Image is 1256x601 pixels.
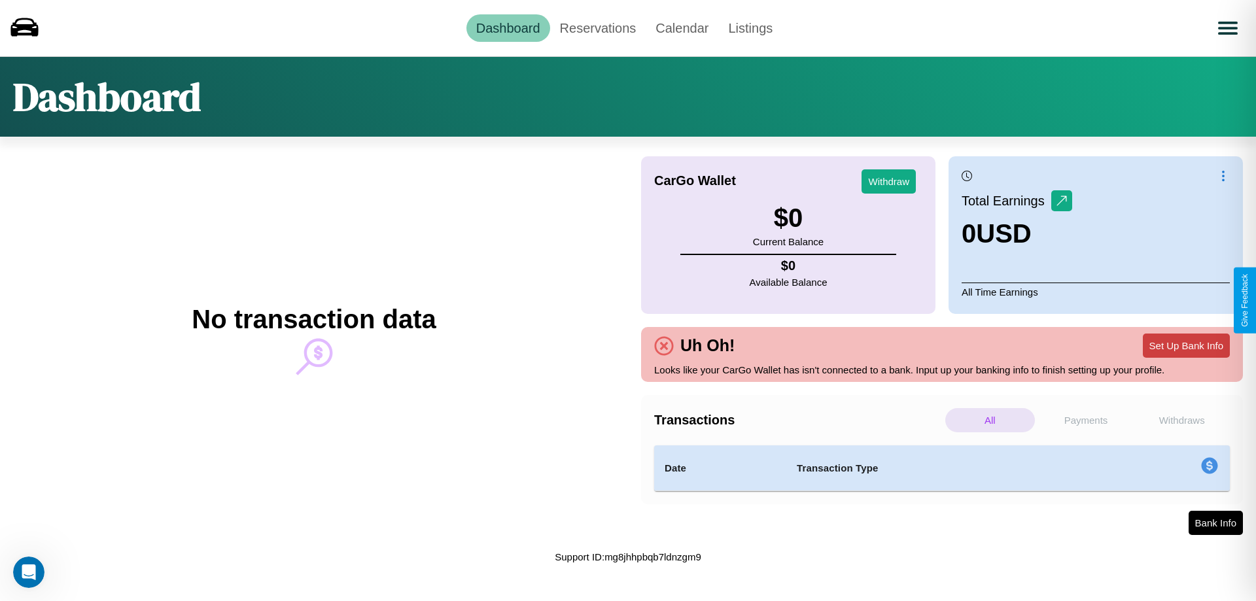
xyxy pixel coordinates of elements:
[1137,408,1227,432] p: Withdraws
[1189,511,1243,535] button: Bank Info
[945,408,1035,432] p: All
[466,14,550,42] a: Dashboard
[13,70,201,124] h1: Dashboard
[753,203,824,233] h3: $ 0
[750,258,828,273] h4: $ 0
[654,445,1230,491] table: simple table
[654,173,736,188] h4: CarGo Wallet
[1041,408,1131,432] p: Payments
[192,305,436,334] h2: No transaction data
[962,189,1051,213] p: Total Earnings
[654,413,942,428] h4: Transactions
[1210,10,1246,46] button: Open menu
[674,336,741,355] h4: Uh Oh!
[13,557,44,588] iframe: Intercom live chat
[750,273,828,291] p: Available Balance
[1240,274,1249,327] div: Give Feedback
[1143,334,1230,358] button: Set Up Bank Info
[753,233,824,250] p: Current Balance
[646,14,718,42] a: Calendar
[665,460,776,476] h4: Date
[718,14,782,42] a: Listings
[550,14,646,42] a: Reservations
[862,169,916,194] button: Withdraw
[962,219,1072,249] h3: 0 USD
[555,548,701,566] p: Support ID: mg8jhhpbqb7ldnzgm9
[654,361,1230,379] p: Looks like your CarGo Wallet has isn't connected to a bank. Input up your banking info to finish ...
[797,460,1094,476] h4: Transaction Type
[962,283,1230,301] p: All Time Earnings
